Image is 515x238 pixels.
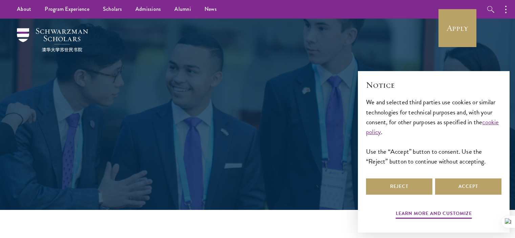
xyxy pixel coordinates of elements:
[366,117,499,137] a: cookie policy
[366,178,432,195] button: Reject
[366,79,501,91] h2: Notice
[366,97,501,166] div: We and selected third parties use cookies or similar technologies for technical purposes and, wit...
[396,209,472,220] button: Learn more and customize
[438,9,476,47] a: Apply
[435,178,501,195] button: Accept
[17,28,88,52] img: Schwarzman Scholars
